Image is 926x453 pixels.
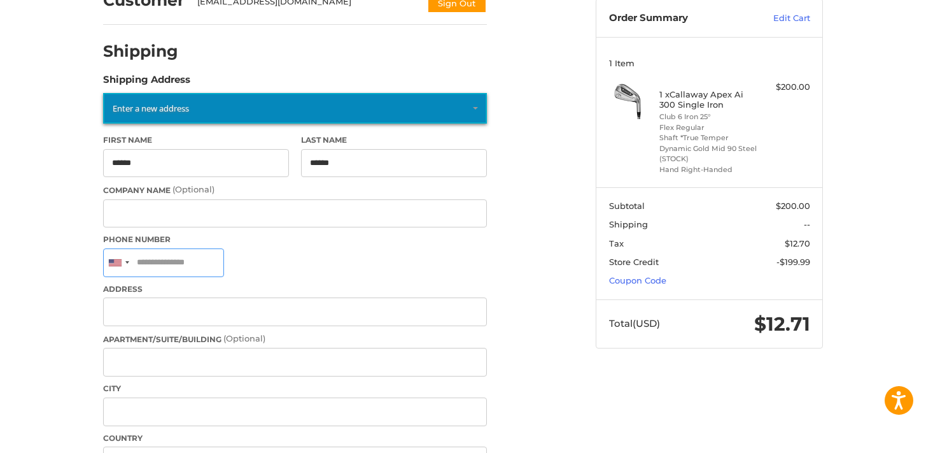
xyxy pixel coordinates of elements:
small: (Optional) [172,184,214,194]
div: United States: +1 [104,249,133,277]
span: Shipping [609,219,648,229]
span: $12.70 [785,238,810,248]
a: Edit Cart [746,12,810,25]
span: Subtotal [609,201,645,211]
h2: Shipping [103,41,178,61]
li: Club 6 Iron 25° [659,111,757,122]
span: Enter a new address [113,103,189,114]
label: Apartment/Suite/Building [103,333,487,345]
legend: Shipping Address [103,73,190,93]
span: $200.00 [776,201,810,211]
iframe: Google Customer Reviews [821,419,926,453]
label: Country [103,433,487,444]
label: Address [103,284,487,295]
label: Phone Number [103,234,487,245]
li: Flex Regular [659,122,757,133]
li: Hand Right-Handed [659,164,757,175]
small: (Optional) [223,333,265,343]
label: Last Name [301,134,487,146]
span: Tax [609,238,624,248]
h3: Order Summary [609,12,746,25]
li: Shaft *True Temper Dynamic Gold Mid 90 Steel (STOCK) [659,133,757,164]
label: Company Name [103,183,487,196]
label: City [103,383,487,394]
a: Coupon Code [609,275,666,285]
h3: 1 Item [609,58,810,68]
label: First Name [103,134,289,146]
span: Total (USD) [609,317,660,329]
div: $200.00 [760,81,810,94]
span: -- [804,219,810,229]
span: Store Credit [609,257,659,267]
span: $12.71 [754,312,810,336]
a: Enter or select a different address [103,93,487,124]
h4: 1 x Callaway Apex Ai 300 Single Iron [659,89,757,110]
span: -$199.99 [776,257,810,267]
